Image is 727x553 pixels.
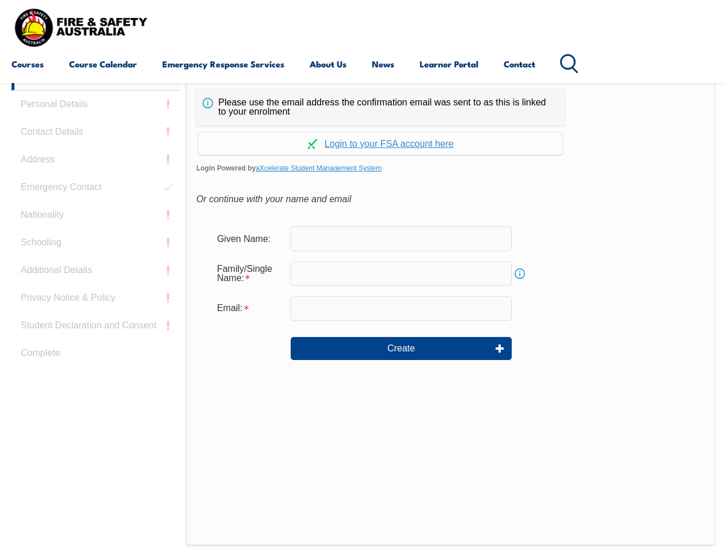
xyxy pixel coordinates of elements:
[69,50,137,78] a: Course Calendar
[196,191,705,208] div: Or continue with your name and email
[196,160,705,177] span: Login Powered by
[162,50,284,78] a: Emergency Response Services
[208,228,291,249] div: Given Name:
[420,50,478,78] a: Learner Portal
[12,50,44,78] a: Courses
[256,164,382,172] a: aXcelerate Student Management System
[196,89,565,126] div: Please use the email address the confirmation email was sent to as this is linked to your enrolment
[504,50,535,78] a: Contact
[372,50,394,78] a: News
[291,337,512,360] button: Create
[310,50,347,78] a: About Us
[208,258,291,289] div: Family/Single Name is required.
[208,297,291,319] div: Email is required.
[512,266,528,282] a: Info
[307,139,318,149] img: Log in withaxcelerate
